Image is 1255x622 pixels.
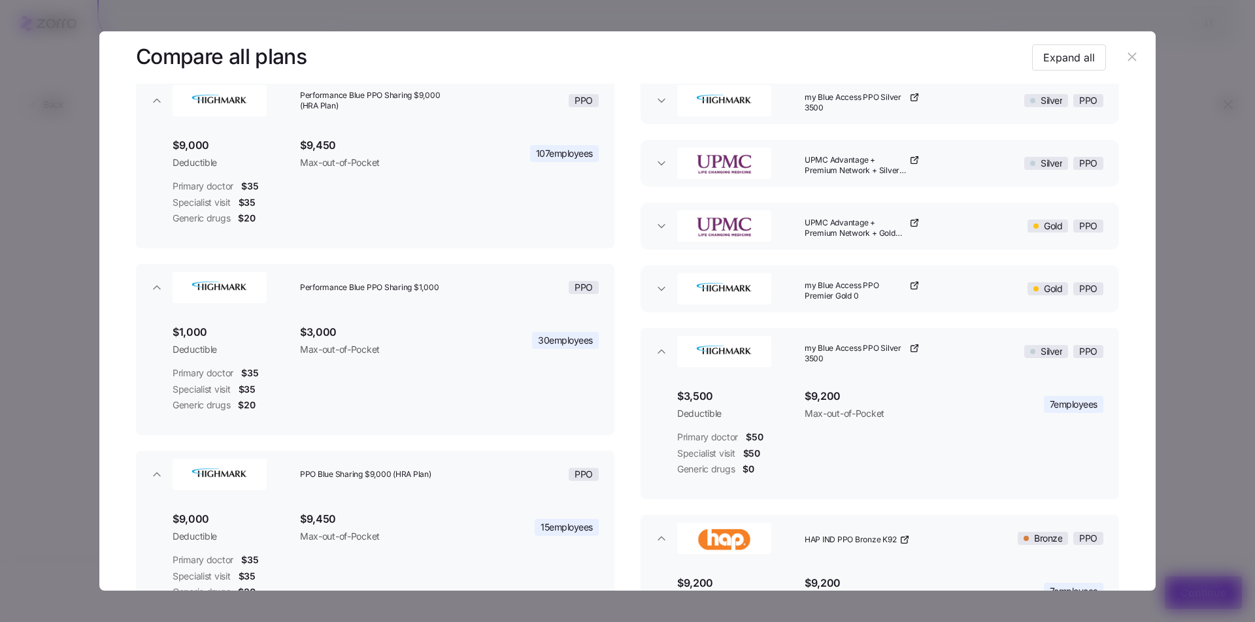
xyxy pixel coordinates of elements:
[805,388,976,404] span: $9,200
[746,431,763,444] span: $50
[678,150,770,176] img: UPMC
[538,334,593,347] span: 30 employees
[805,92,907,114] span: my Blue Access PPO Silver 3500
[805,218,907,240] span: UPMC Advantage + Premium Network + Gold $1,000 + PPO
[1041,95,1062,106] span: Silver
[300,469,457,480] span: PPO Blue Sharing $9,000 (HRA Plan)
[536,147,593,160] span: 107 employees
[136,311,614,435] div: Highmark Blue Cross Blue ShieldPerformance Blue PPO Sharing $1,000PPO
[300,137,471,154] span: $9,450
[239,383,256,396] span: $35
[241,553,258,566] span: $35
[300,90,457,112] span: Performance Blue PPO Sharing $9,000 (HRA Plan)
[300,282,457,293] span: Performance Blue PPO Sharing $1,000
[1079,532,1097,544] span: PPO
[1050,585,1097,598] span: 7 employees
[1079,220,1097,232] span: PPO
[173,383,231,396] span: Specialist visit
[1032,44,1106,71] button: Expand all
[173,553,233,566] span: Primary doctor
[238,399,255,412] span: $20
[641,140,1119,187] button: UPMCUPMC Advantage + Premium Network + Silver $7,000 + PPOSilverPPO
[805,343,907,365] span: my Blue Access PPO Silver 3500
[805,155,920,177] a: UPMC Advantage + Premium Network + Silver $7,000 + PPO
[1079,157,1097,169] span: PPO
[677,575,794,591] span: $9,200
[173,212,230,225] span: Generic drugs
[300,511,471,527] span: $9,450
[1079,346,1097,357] span: PPO
[805,280,920,303] a: my Blue Access PPO Premier Gold 0
[300,324,471,340] span: $3,000
[678,338,770,365] img: Highmark BlueCross BlueShield
[678,213,770,239] img: UPMC
[173,196,231,209] span: Specialist visit
[575,282,593,293] span: PPO
[641,265,1119,312] button: Highmark BlueCross BlueShieldmy Blue Access PPO Premier Gold 0GoldPPO
[174,88,265,114] img: Highmark Blue Cross Blue Shield
[805,534,910,546] a: HAP IND PPO Bronze K92
[805,280,907,303] span: my Blue Access PPO Premier Gold 0
[678,525,770,551] img: HAP
[805,218,920,240] a: UPMC Advantage + Premium Network + Gold $1,000 + PPO
[1079,283,1097,295] span: PPO
[173,570,231,583] span: Specialist visit
[677,447,735,460] span: Specialist visit
[678,276,770,302] img: Highmark BlueCross BlueShield
[805,575,976,591] span: $9,200
[173,180,233,193] span: Primary doctor
[677,463,735,476] span: Generic drugs
[1044,283,1062,295] span: Gold
[1044,220,1062,232] span: Gold
[641,77,1119,124] button: Highmark BlueCross BlueShieldmy Blue Access PPO Silver 3500SilverPPO
[805,92,920,114] a: my Blue Access PPO Silver 3500
[241,180,258,193] span: $35
[173,343,290,356] span: Deductible
[805,155,907,177] span: UPMC Advantage + Premium Network + Silver $7,000 + PPO
[173,324,290,340] span: $1,000
[136,498,614,622] div: Highmark Blue Cross Blue ShieldPPO Blue Sharing $9,000 (HRA Plan)PPO
[641,375,1119,499] div: Highmark BlueCross BlueShieldmy Blue Access PPO Silver 3500SilverPPO
[238,212,255,225] span: $20
[300,156,471,169] span: Max-out-of-Pocket
[1079,95,1097,106] span: PPO
[239,196,256,209] span: $35
[136,124,614,248] div: Highmark Blue Cross Blue ShieldPerformance Blue PPO Sharing $9,000 (HRA Plan)PPO
[677,388,794,404] span: $3,500
[241,367,258,380] span: $35
[1041,346,1062,357] span: Silver
[1050,398,1097,411] span: 7 employees
[677,407,794,420] span: Deductible
[743,447,760,460] span: $50
[1041,157,1062,169] span: Silver
[173,399,230,412] span: Generic drugs
[238,585,255,598] span: $20
[136,451,614,498] button: Highmark Blue Cross Blue ShieldPPO Blue Sharing $9,000 (HRA Plan)PPO
[174,274,265,301] img: Highmark Blue Cross Blue Shield
[641,328,1119,375] button: Highmark BlueCross BlueShieldmy Blue Access PPO Silver 3500SilverPPO
[641,515,1119,562] button: HAPHAP IND PPO Bronze K92BronzePPO
[575,468,593,480] span: PPO
[173,137,290,154] span: $9,000
[677,431,738,444] span: Primary doctor
[136,77,614,124] button: Highmark Blue Cross Blue ShieldPerformance Blue PPO Sharing $9,000 (HRA Plan)PPO
[805,407,976,420] span: Max-out-of-Pocket
[173,511,290,527] span: $9,000
[173,585,230,598] span: Generic drugs
[541,521,593,534] span: 15 employees
[136,42,307,72] h3: Compare all plans
[300,343,471,356] span: Max-out-of-Pocket
[173,156,290,169] span: Deductible
[641,203,1119,250] button: UPMCUPMC Advantage + Premium Network + Gold $1,000 + PPOGoldPPO
[575,95,593,106] span: PPO
[805,534,897,546] span: HAP IND PPO Bronze K92
[239,570,256,583] span: $35
[173,367,233,380] span: Primary doctor
[300,530,471,543] span: Max-out-of-Pocket
[174,461,265,487] img: Highmark Blue Cross Blue Shield
[173,530,290,543] span: Deductible
[136,264,614,311] button: Highmark Blue Cross Blue ShieldPerformance Blue PPO Sharing $1,000PPO
[805,343,920,365] a: my Blue Access PPO Silver 3500
[1043,50,1095,65] span: Expand all
[1034,532,1062,544] span: Bronze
